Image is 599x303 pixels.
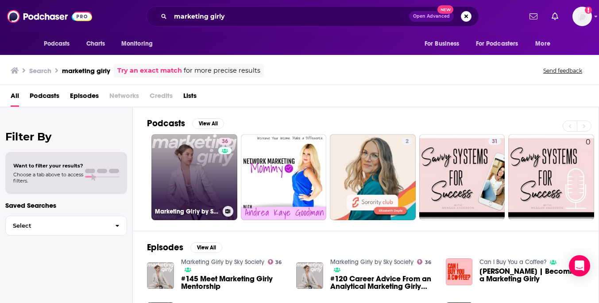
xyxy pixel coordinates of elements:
[479,268,584,283] span: [PERSON_NAME] | Becoming a Marketing Girly
[38,35,81,52] button: open menu
[529,35,561,52] button: open menu
[30,89,59,107] a: Podcasts
[488,138,501,145] a: 31
[147,118,224,129] a: PodcastsView All
[81,35,111,52] a: Charts
[330,258,414,266] a: Marketing Girly by Sky Society
[419,134,505,220] a: 31
[585,7,592,14] svg: Add a profile image
[409,11,454,22] button: Open AdvancedNew
[147,262,174,289] img: #145 Meet Marketing Girly Mentorship
[44,38,70,50] span: Podcasts
[275,260,282,264] span: 36
[146,6,479,27] div: Search podcasts, credits, & more...
[418,35,471,52] button: open menu
[446,258,473,285] img: EBONY COATSWORTH | Becoming a Marketing Girly
[535,38,550,50] span: More
[147,242,222,253] a: EpisodesView All
[170,9,409,23] input: Search podcasts, credits, & more...
[147,242,183,253] h2: Episodes
[417,259,431,264] a: 36
[5,201,127,210] p: Saved Searches
[268,259,282,264] a: 36
[70,89,99,107] a: Episodes
[183,89,197,107] a: Lists
[115,35,164,52] button: open menu
[526,9,541,24] a: Show notifications dropdown
[492,137,498,146] span: 31
[479,258,546,266] a: Can I Buy You a Coffee?
[109,89,139,107] span: Networks
[147,118,185,129] h2: Podcasts
[184,66,260,76] span: for more precise results
[151,134,237,220] a: 36Marketing Girly by Sky Society
[155,208,219,215] h3: Marketing Girly by Sky Society
[192,118,224,129] button: View All
[7,8,92,25] img: Podchaser - Follow, Share and Rate Podcasts
[479,268,584,283] a: EBONY COATSWORTH | Becoming a Marketing Girly
[5,216,127,236] button: Select
[13,163,83,169] span: Want to filter your results?
[11,89,19,107] a: All
[13,171,83,184] span: Choose a tab above to access filters.
[541,67,585,74] button: Send feedback
[425,38,460,50] span: For Business
[569,255,590,276] div: Open Intercom Messenger
[218,138,232,145] a: 36
[413,14,450,19] span: Open Advanced
[586,138,591,217] div: 0
[62,66,110,75] h3: marketing girly
[437,5,453,14] span: New
[548,9,562,24] a: Show notifications dropdown
[190,242,222,253] button: View All
[181,258,264,266] a: Marketing Girly by Sky Society
[117,66,182,76] a: Try an exact match
[330,134,416,220] a: 2
[402,138,412,145] a: 2
[121,38,153,50] span: Monitoring
[470,35,531,52] button: open menu
[425,260,431,264] span: 36
[572,7,592,26] button: Show profile menu
[296,262,323,289] img: #120 Career Advice From an Analytical Marketing Girly with Kate Shapiro, Performance Marketing Ma...
[6,223,108,229] span: Select
[406,137,409,146] span: 2
[508,134,594,220] a: 0
[86,38,105,50] span: Charts
[330,275,435,290] span: #120 Career Advice From an Analytical Marketing Girly with [PERSON_NAME], Performance Marketing M...
[572,7,592,26] span: Logged in as Alexandrapullpr
[5,130,127,143] h2: Filter By
[330,275,435,290] a: #120 Career Advice From an Analytical Marketing Girly with Kate Shapiro, Performance Marketing Ma...
[572,7,592,26] img: User Profile
[222,137,228,146] span: 36
[150,89,173,107] span: Credits
[29,66,51,75] h3: Search
[181,275,286,290] a: #145 Meet Marketing Girly Mentorship
[476,38,518,50] span: For Podcasters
